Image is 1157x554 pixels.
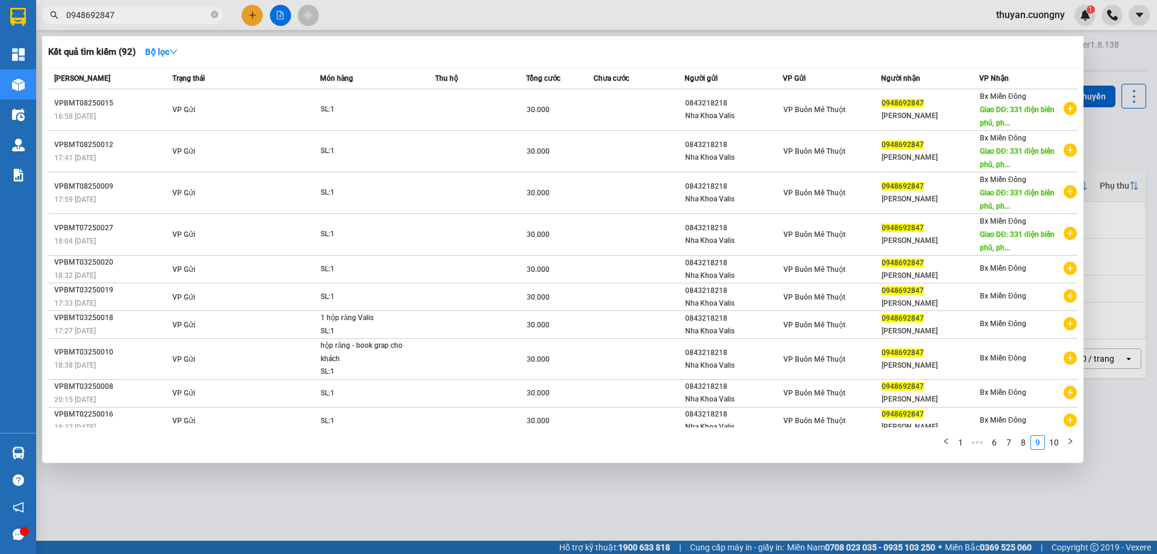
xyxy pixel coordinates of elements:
[172,230,195,239] span: VP Gửi
[980,354,1026,362] span: Bx Miền Đông
[435,74,458,83] span: Thu hộ
[980,147,1055,169] span: Giao DĐ: 331 điện biên phủ, ph...
[882,110,979,122] div: [PERSON_NAME]
[685,139,782,151] div: 0843218218
[968,435,987,450] span: •••
[980,264,1026,272] span: Bx Miền Đông
[783,417,845,425] span: VP Buôn Mê Thuột
[685,297,782,310] div: Nha Khoa Valis
[527,355,550,364] span: 30.000
[527,417,550,425] span: 30.000
[321,339,411,365] div: hộp răng - book grap cho khách
[882,99,924,107] span: 0948692847
[321,263,411,276] div: SL: 1
[54,74,110,83] span: [PERSON_NAME]
[882,410,924,418] span: 0948692847
[54,299,96,307] span: 17:33 [DATE]
[594,74,629,83] span: Chưa cước
[321,312,411,325] div: 1 hộp răng Valis
[54,327,96,335] span: 17:27 [DATE]
[685,325,782,338] div: Nha Khoa Valis
[54,195,96,204] span: 17:59 [DATE]
[685,347,782,359] div: 0843218218
[321,387,411,400] div: SL: 1
[12,447,25,459] img: warehouse-icon
[783,355,845,364] span: VP Buôn Mê Thuột
[1017,436,1030,449] a: 8
[54,112,96,121] span: 16:58 [DATE]
[1064,143,1077,157] span: plus-circle
[54,256,169,269] div: VPBMT03250020
[685,380,782,393] div: 0843218218
[527,147,550,156] span: 30.000
[1063,435,1077,450] li: Next Page
[169,48,178,56] span: down
[685,285,782,297] div: 0843218218
[54,408,169,421] div: VPBMT02250016
[685,180,782,193] div: 0843218218
[980,388,1026,397] span: Bx Miền Đông
[172,74,205,83] span: Trạng thái
[980,134,1026,142] span: Bx Miền Đông
[980,189,1055,210] span: Giao DĐ: 331 điện biên phủ, ph...
[1064,262,1077,275] span: plus-circle
[953,435,968,450] li: 1
[783,265,845,274] span: VP Buôn Mê Thuột
[54,361,96,370] span: 18:38 [DATE]
[1002,436,1015,449] a: 7
[527,265,550,274] span: 30.000
[1064,185,1077,198] span: plus-circle
[1002,435,1016,450] li: 7
[321,186,411,200] div: SL: 1
[321,415,411,428] div: SL: 1
[320,74,353,83] span: Món hàng
[980,175,1026,184] span: Bx Miền Đông
[685,74,718,83] span: Người gửi
[172,321,195,329] span: VP Gửi
[172,147,195,156] span: VP Gửi
[1031,436,1044,449] a: 9
[54,423,96,432] span: 18:37 [DATE]
[1064,317,1077,330] span: plus-circle
[980,217,1026,225] span: Bx Miền Đông
[882,140,924,149] span: 0948692847
[881,74,920,83] span: Người nhận
[939,435,953,450] li: Previous Page
[685,193,782,206] div: Nha Khoa Valis
[685,359,782,372] div: Nha Khoa Valis
[882,286,924,295] span: 0948692847
[882,325,979,338] div: [PERSON_NAME]
[685,421,782,433] div: Nha Khoa Valis
[172,355,195,364] span: VP Gửi
[783,105,845,114] span: VP Buôn Mê Thuột
[882,269,979,282] div: [PERSON_NAME]
[783,74,806,83] span: VP Gửi
[882,151,979,164] div: [PERSON_NAME]
[783,230,845,239] span: VP Buôn Mê Thuột
[145,47,178,57] strong: Bộ lọc
[980,92,1026,101] span: Bx Miền Đông
[685,408,782,421] div: 0843218218
[685,235,782,247] div: Nha Khoa Valis
[882,314,924,323] span: 0948692847
[980,416,1026,424] span: Bx Miền Đông
[685,222,782,235] div: 0843218218
[1045,435,1063,450] li: 10
[12,48,25,61] img: dashboard-icon
[54,395,96,404] span: 20:15 [DATE]
[685,312,782,325] div: 0843218218
[13,474,24,486] span: question-circle
[980,292,1026,300] span: Bx Miền Đông
[882,193,979,206] div: [PERSON_NAME]
[54,180,169,193] div: VPBMT08250009
[54,154,96,162] span: 17:41 [DATE]
[54,97,169,110] div: VPBMT08250015
[54,271,96,280] span: 18:32 [DATE]
[882,382,924,391] span: 0948692847
[211,10,218,21] span: close-circle
[1064,102,1077,115] span: plus-circle
[12,78,25,91] img: warehouse-icon
[526,74,560,83] span: Tổng cước
[172,265,195,274] span: VP Gửi
[980,319,1026,328] span: Bx Miền Đông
